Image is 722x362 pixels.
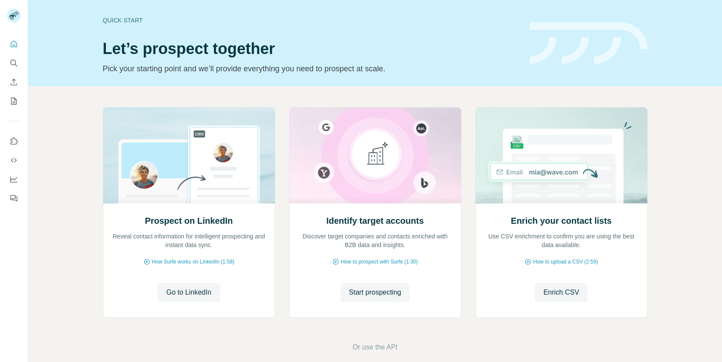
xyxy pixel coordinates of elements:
[103,40,519,57] h1: Let’s prospect together
[158,283,220,302] button: Go to LinkedIn
[544,287,579,298] span: Enrich CSV
[533,258,598,266] span: How to upload a CSV (2:59)
[7,191,21,206] button: Feedback
[530,22,648,64] img: banner
[103,16,519,25] div: Quick start
[341,258,418,266] span: How to prospect with Surfe (1:30)
[166,287,211,298] span: Go to LinkedIn
[353,342,398,352] button: Or use the API
[298,232,452,249] p: Discover target companies and contacts enriched with B2B data and insights.
[7,74,21,90] button: Enrich CSV
[340,283,410,302] button: Start prospecting
[152,258,235,266] span: How Surfe works on LinkedIn (1:58)
[535,283,588,302] button: Enrich CSV
[112,232,266,249] p: Reveal contact information for intelligent prospecting and instant data sync.
[484,232,639,249] p: Use CSV enrichment to confirm you are using the best data available.
[7,133,21,149] button: Use Surfe on LinkedIn
[475,108,648,203] img: Enrich your contact lists
[145,215,232,227] h2: Prospect on LinkedIn
[103,108,275,203] img: Prospect on LinkedIn
[7,171,21,187] button: Dashboard
[7,55,21,71] button: Search
[326,215,424,227] h2: Identify target accounts
[289,108,461,203] img: Identify target accounts
[103,63,519,75] p: Pick your starting point and we’ll provide everything you need to prospect at scale.
[7,36,21,52] button: Quick start
[7,93,21,109] button: My lists
[349,287,401,298] span: Start prospecting
[511,215,611,227] h2: Enrich your contact lists
[7,152,21,168] button: Use Surfe API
